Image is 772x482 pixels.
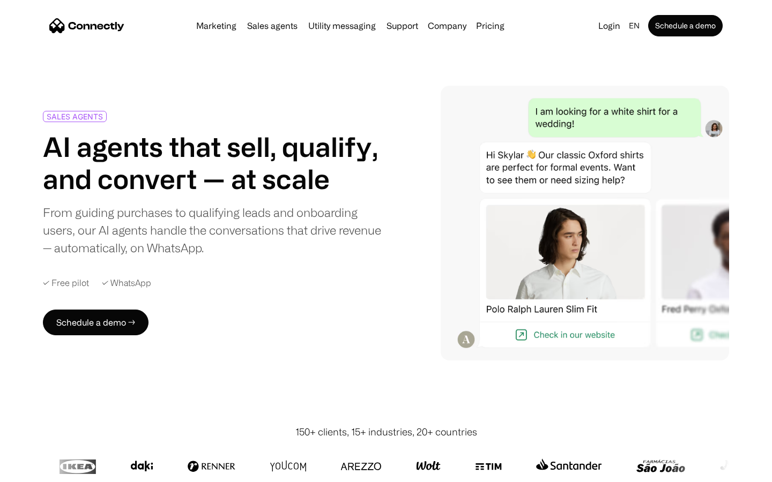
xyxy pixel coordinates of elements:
[425,18,470,33] div: Company
[192,21,241,30] a: Marketing
[49,18,124,34] a: home
[295,425,477,439] div: 150+ clients, 15+ industries, 20+ countries
[43,278,89,288] div: ✓ Free pilot
[629,18,640,33] div: en
[43,131,382,195] h1: AI agents that sell, qualify, and convert — at scale
[472,21,509,30] a: Pricing
[43,310,149,335] a: Schedule a demo →
[428,18,466,33] div: Company
[243,21,302,30] a: Sales agents
[594,18,625,33] a: Login
[625,18,646,33] div: en
[21,463,64,478] ul: Language list
[47,112,103,120] div: SALES AGENTS
[43,204,382,257] div: From guiding purchases to qualifying leads and onboarding users, our AI agents handle the convers...
[382,21,422,30] a: Support
[102,278,151,288] div: ✓ WhatsApp
[304,21,380,30] a: Utility messaging
[11,462,64,478] aside: Language selected: English
[648,15,723,36] a: Schedule a demo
